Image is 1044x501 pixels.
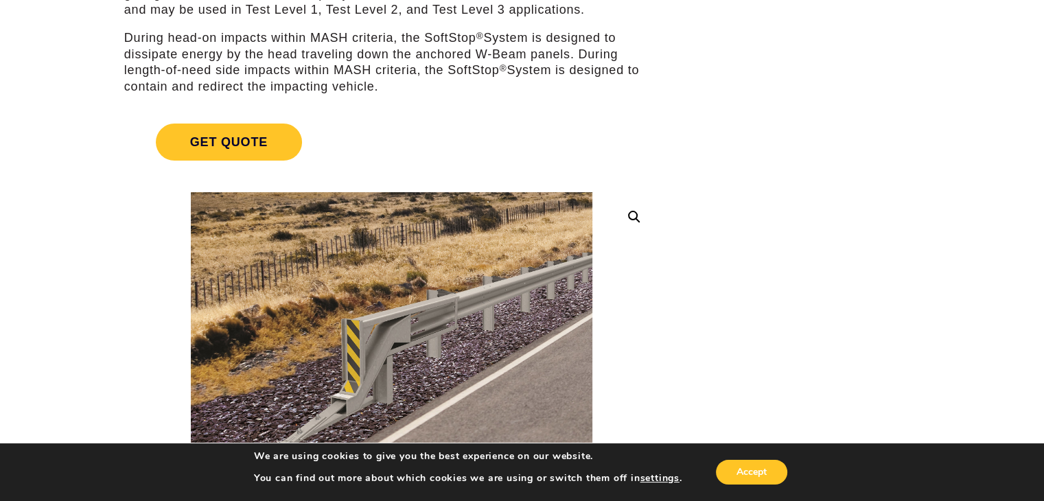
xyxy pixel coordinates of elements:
button: Accept [716,460,787,485]
p: You can find out more about which cookies we are using or switch them off in . [254,472,682,485]
p: We are using cookies to give you the best experience on our website. [254,450,682,463]
a: Get Quote [124,107,659,177]
p: During head-on impacts within MASH criteria, the SoftStop System is designed to dissipate energy ... [124,30,659,95]
span: Get Quote [156,124,302,161]
sup: ® [500,63,507,73]
button: settings [640,472,679,485]
sup: ® [476,31,484,41]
